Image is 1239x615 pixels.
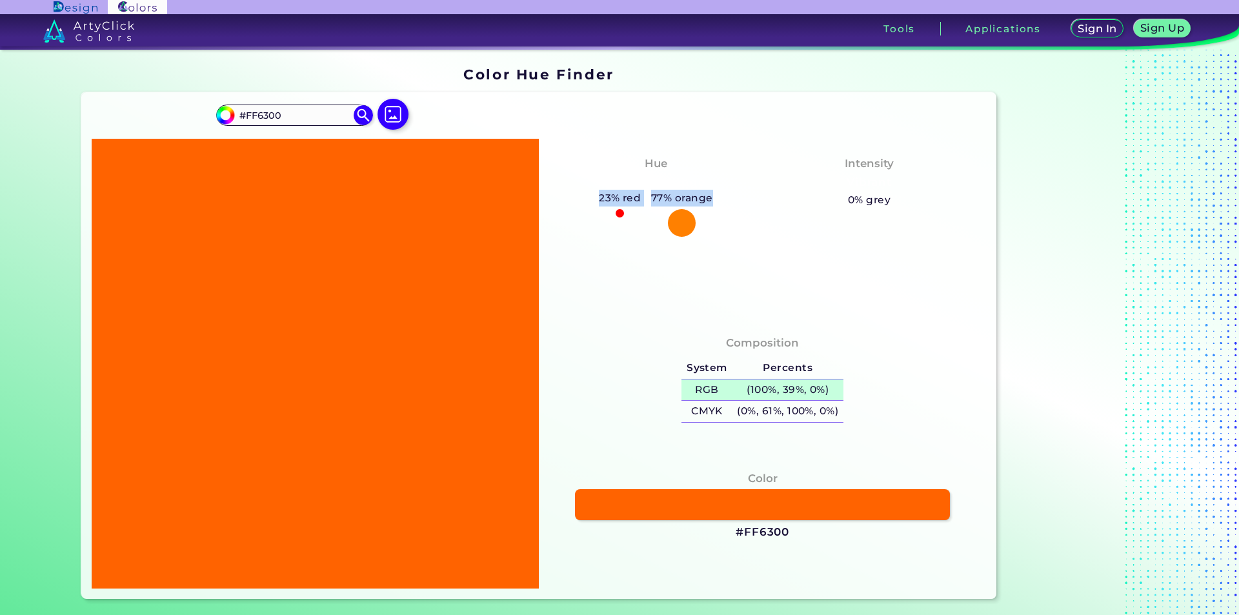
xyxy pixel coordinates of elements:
h3: Vibrant [841,175,898,190]
h3: Reddish Orange [601,175,711,190]
img: icon search [354,105,373,125]
h5: 77% orange [646,190,718,207]
h4: Hue [645,154,667,173]
a: Sign In [1074,21,1122,37]
img: icon picture [378,99,408,130]
a: Sign Up [1136,21,1187,37]
h1: Color Hue Finder [463,65,614,84]
input: type color.. [234,106,354,124]
h5: Percents [732,358,843,379]
h3: Tools [883,24,915,34]
h5: 0% grey [848,192,891,208]
img: ArtyClick Design logo [54,1,97,14]
h5: System [681,358,732,379]
h5: RGB [681,379,732,401]
h4: Composition [726,334,799,352]
h5: (100%, 39%, 0%) [732,379,843,401]
h3: #FF6300 [736,525,789,540]
h3: Applications [965,24,1041,34]
h5: CMYK [681,401,732,422]
h4: Color [748,469,778,488]
img: logo_artyclick_colors_white.svg [43,19,134,43]
h4: Intensity [845,154,894,173]
h5: Sign In [1080,24,1114,34]
h5: 23% red [594,190,646,207]
h5: (0%, 61%, 100%, 0%) [732,401,843,422]
h5: Sign Up [1142,23,1182,33]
